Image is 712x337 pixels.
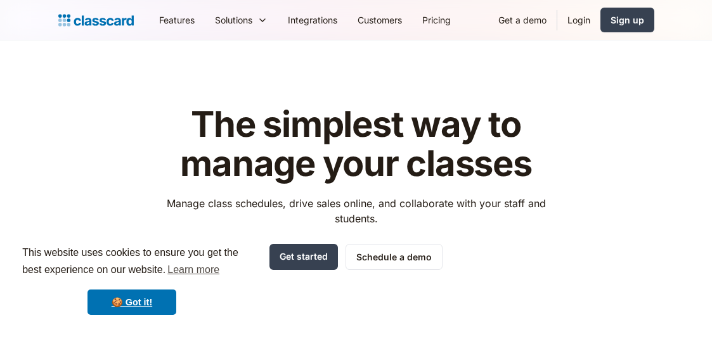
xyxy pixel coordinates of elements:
[155,105,557,183] h1: The simplest way to manage your classes
[149,6,205,34] a: Features
[611,13,644,27] div: Sign up
[557,6,600,34] a: Login
[215,13,252,27] div: Solutions
[346,244,443,270] a: Schedule a demo
[155,196,557,226] p: Manage class schedules, drive sales online, and collaborate with your staff and students.
[58,11,134,29] a: home
[165,260,221,279] a: learn more about cookies
[10,233,254,327] div: cookieconsent
[269,244,338,270] a: Get started
[488,6,557,34] a: Get a demo
[205,6,278,34] div: Solutions
[278,6,347,34] a: Integrations
[22,245,242,279] span: This website uses cookies to ensure you get the best experience on our website.
[87,289,176,315] a: dismiss cookie message
[600,8,654,32] a: Sign up
[412,6,461,34] a: Pricing
[347,6,412,34] a: Customers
